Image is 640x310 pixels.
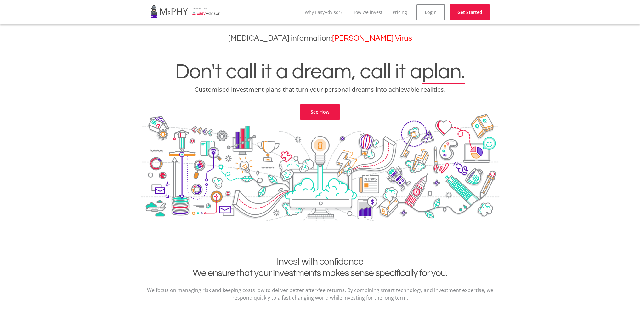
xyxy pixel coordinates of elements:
a: [PERSON_NAME] Virus [332,34,412,42]
a: Get Started [450,4,490,20]
a: Login [416,4,445,20]
span: plan. [422,61,465,83]
a: See How [300,104,340,120]
h1: Don't call it a dream, call it a [5,61,635,83]
a: Pricing [393,9,407,15]
a: How we invest [352,9,382,15]
h2: Invest with confidence We ensure that your investments makes sense specifically for you. [145,256,495,279]
p: We focus on managing risk and keeping costs low to deliver better after-fee returns. By combining... [145,286,495,301]
a: Why EasyAdvisor? [305,9,342,15]
p: Customised investment plans that turn your personal dreams into achievable realities. [5,85,635,94]
h3: [MEDICAL_DATA] information: [5,34,635,43]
